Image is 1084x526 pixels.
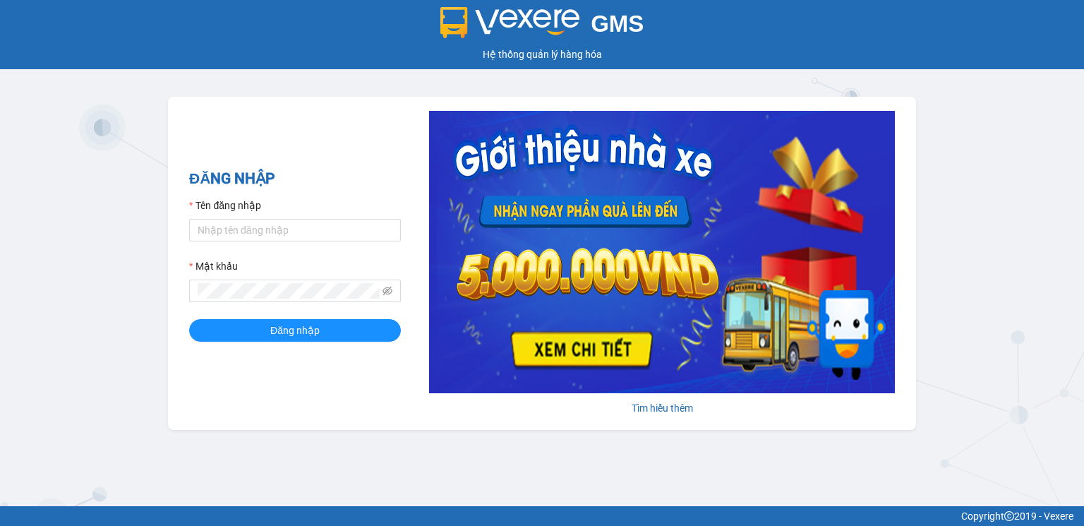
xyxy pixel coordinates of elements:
[189,198,261,213] label: Tên đăng nhập
[440,7,580,38] img: logo 2
[198,283,380,299] input: Mật khẩu
[429,400,895,416] div: Tìm hiểu thêm
[11,508,1073,524] div: Copyright 2019 - Vexere
[591,11,644,37] span: GMS
[189,219,401,241] input: Tên đăng nhập
[383,286,392,296] span: eye-invisible
[189,319,401,342] button: Đăng nhập
[1004,511,1014,521] span: copyright
[189,258,238,274] label: Mật khẩu
[440,21,644,32] a: GMS
[270,323,320,338] span: Đăng nhập
[429,111,895,393] img: banner-0
[189,167,401,191] h2: ĐĂNG NHẬP
[4,47,1080,62] div: Hệ thống quản lý hàng hóa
